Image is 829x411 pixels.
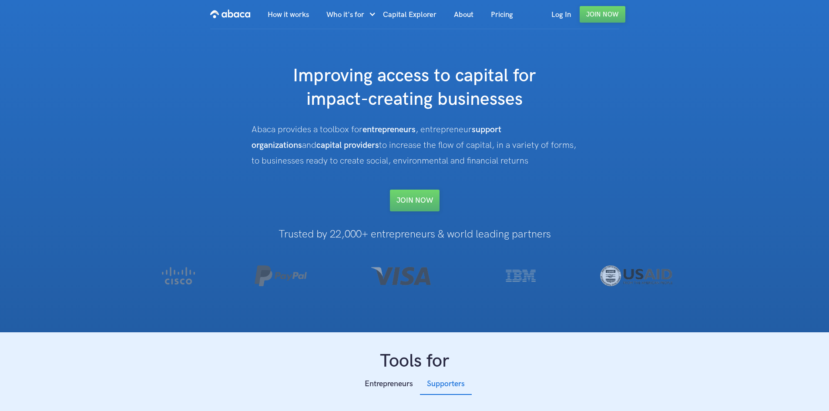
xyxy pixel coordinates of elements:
[210,7,250,21] img: Abaca logo
[241,64,589,111] h1: Improving access to capital for impact-creating businesses
[365,378,413,391] div: Entrepreneurs
[362,124,416,135] strong: entrepreneurs
[316,140,379,150] strong: capital providers
[124,350,705,373] h1: Tools for
[252,122,578,169] div: Abaca provides a toolbox for , entrepreneur and to increase the flow of capital, in a variety of ...
[124,229,705,240] h1: Trusted by 22,000+ entrepreneurs & world leading partners
[390,190,440,211] a: Join NOW
[427,378,465,391] div: Supporters
[580,6,625,23] a: Join Now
